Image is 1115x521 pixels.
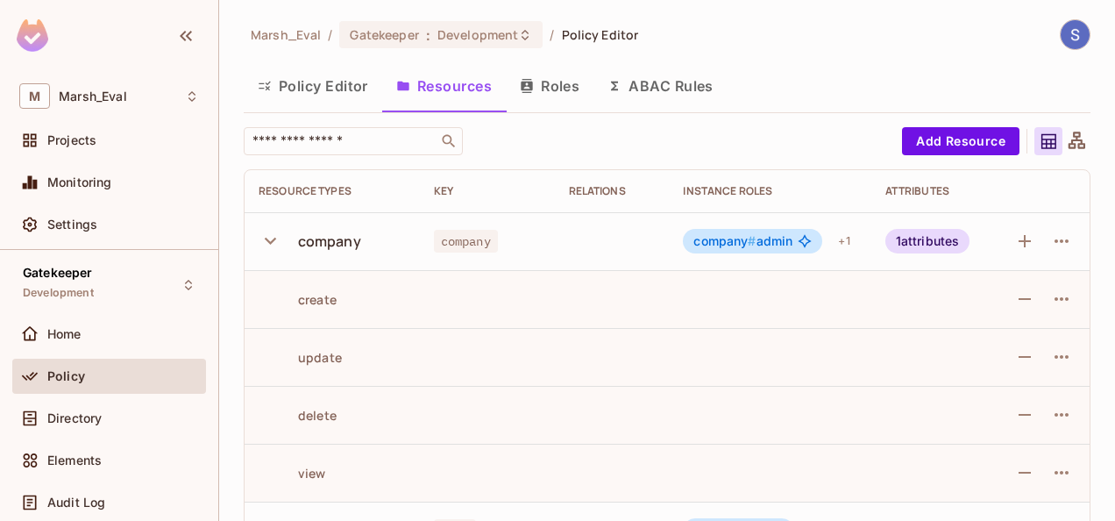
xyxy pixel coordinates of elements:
[298,232,361,251] div: company
[902,127,1019,155] button: Add Resource
[47,496,105,510] span: Audit Log
[885,229,970,253] div: 1 attributes
[244,64,382,108] button: Policy Editor
[748,233,756,248] span: #
[562,26,639,43] span: Policy Editor
[47,453,102,467] span: Elements
[259,291,337,308] div: create
[19,83,50,109] span: M
[506,64,593,108] button: Roles
[251,26,321,43] span: the active workspace
[434,230,498,253] span: company
[382,64,506,108] button: Resources
[328,26,332,43] li: /
[47,327,82,341] span: Home
[693,234,792,248] span: admin
[434,184,541,198] div: Key
[259,349,342,366] div: update
[593,64,728,108] button: ABAC Rules
[550,26,554,43] li: /
[259,184,406,198] div: Resource Types
[59,89,127,103] span: Workspace: Marsh_Eval
[47,369,85,383] span: Policy
[569,184,656,198] div: Relations
[17,19,48,52] img: SReyMgAAAABJRU5ErkJggg==
[885,184,983,198] div: Attributes
[259,407,337,424] div: delete
[23,266,93,280] span: Gatekeeper
[23,286,94,300] span: Development
[47,175,112,189] span: Monitoring
[425,28,431,42] span: :
[437,26,518,43] span: Development
[1061,20,1090,49] img: Shubham Kumar
[47,411,102,425] span: Directory
[831,227,856,255] div: + 1
[259,465,326,482] div: view
[47,133,96,147] span: Projects
[350,26,418,43] span: Gatekeeper
[683,184,856,198] div: Instance roles
[693,233,756,248] span: company
[47,218,97,232] span: Settings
